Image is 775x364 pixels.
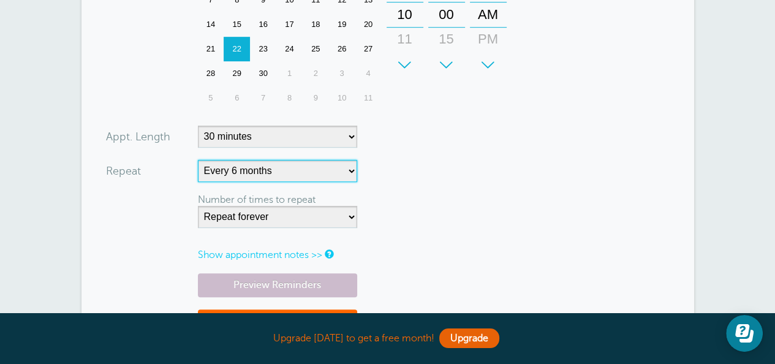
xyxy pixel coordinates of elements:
[276,61,303,86] div: 1
[276,86,303,110] div: Wednesday, October 8
[198,86,224,110] div: 5
[224,12,250,37] div: 15
[198,37,224,61] div: Sunday, September 21
[303,37,329,61] div: Thursday, September 25
[198,61,224,86] div: Sunday, September 28
[303,86,329,110] div: 9
[329,86,355,110] div: Friday, October 10
[106,131,170,142] label: Appt. Length
[726,315,763,352] iframe: Resource center
[390,27,420,51] div: 11
[224,86,250,110] div: 6
[303,12,329,37] div: 18
[355,61,382,86] div: Saturday, October 4
[250,61,276,86] div: Tuesday, September 30
[355,86,382,110] div: Saturday, October 11
[198,12,224,37] div: 14
[355,61,382,86] div: 4
[106,165,141,176] label: Repeat
[250,86,276,110] div: 7
[303,86,329,110] div: Thursday, October 9
[224,37,250,61] div: 22
[81,325,694,352] div: Upgrade [DATE] to get a free month!
[224,12,250,37] div: Monday, September 15
[432,51,461,76] div: 30
[198,86,224,110] div: Sunday, October 5
[329,86,355,110] div: 10
[250,61,276,86] div: 30
[303,61,329,86] div: 2
[224,61,250,86] div: 29
[276,61,303,86] div: Wednesday, October 1
[250,37,276,61] div: Tuesday, September 23
[198,249,322,260] a: Show appointment notes >>
[329,61,355,86] div: 3
[198,61,224,86] div: 28
[224,86,250,110] div: Monday, October 6
[329,12,355,37] div: 19
[355,86,382,110] div: 11
[474,27,503,51] div: PM
[432,27,461,51] div: 15
[250,12,276,37] div: 16
[276,12,303,37] div: 17
[250,37,276,61] div: 23
[198,37,224,61] div: 21
[224,61,250,86] div: Monday, September 29
[355,12,382,37] div: 20
[198,12,224,37] div: Sunday, September 14
[355,37,382,61] div: Saturday, September 27
[276,12,303,37] div: Wednesday, September 17
[355,12,382,37] div: Saturday, September 20
[329,37,355,61] div: 26
[303,37,329,61] div: 25
[439,328,499,348] a: Upgrade
[250,86,276,110] div: Tuesday, October 7
[276,37,303,61] div: 24
[276,37,303,61] div: Wednesday, September 24
[329,61,355,86] div: Friday, October 3
[329,12,355,37] div: Friday, September 19
[276,86,303,110] div: 8
[390,2,420,27] div: 10
[198,309,357,352] button: Save
[474,2,503,27] div: AM
[224,37,250,61] div: Monday, September 22
[329,37,355,61] div: Friday, September 26
[325,250,332,258] a: Notes are for internal use only, and are not visible to your clients.
[355,37,382,61] div: 27
[250,12,276,37] div: Tuesday, September 16
[432,2,461,27] div: 00
[198,194,316,205] label: Number of times to repeat
[303,12,329,37] div: Thursday, September 18
[198,273,357,297] a: Preview Reminders
[303,61,329,86] div: Thursday, October 2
